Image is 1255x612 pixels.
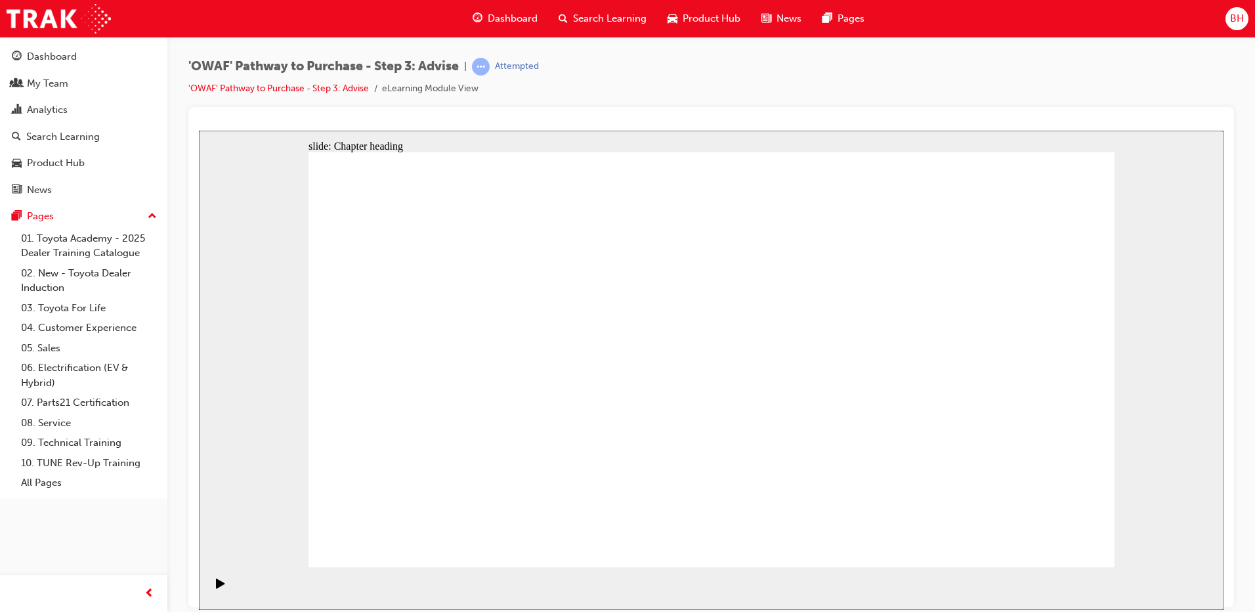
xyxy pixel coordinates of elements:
[5,125,162,149] a: Search Learning
[188,83,369,94] a: 'OWAF' Pathway to Purchase - Step 3: Advise
[7,437,29,479] div: playback controls
[16,229,162,263] a: 01. Toyota Academy - 2025 Dealer Training Catalogue
[26,129,100,144] div: Search Learning
[761,11,771,27] span: news-icon
[683,11,740,26] span: Product Hub
[5,98,162,122] a: Analytics
[5,42,162,204] button: DashboardMy TeamAnalyticsSearch LearningProduct HubNews
[5,72,162,96] a: My Team
[473,11,482,27] span: guage-icon
[148,208,157,225] span: up-icon
[5,178,162,202] a: News
[472,58,490,76] span: learningRecordVerb_ATTEMPT-icon
[16,413,162,433] a: 08. Service
[657,5,751,32] a: car-iconProduct Hub
[27,76,68,91] div: My Team
[12,104,22,116] span: chart-icon
[16,263,162,298] a: 02. New - Toyota Dealer Induction
[12,78,22,90] span: people-icon
[16,318,162,338] a: 04. Customer Experience
[5,151,162,175] a: Product Hub
[462,5,548,32] a: guage-iconDashboard
[776,11,801,26] span: News
[812,5,875,32] a: pages-iconPages
[5,45,162,69] a: Dashboard
[751,5,812,32] a: news-iconNews
[559,11,568,27] span: search-icon
[548,5,657,32] a: search-iconSearch Learning
[12,158,22,169] span: car-icon
[12,131,21,143] span: search-icon
[16,358,162,393] a: 06. Electrification (EV & Hybrid)
[188,59,459,74] span: 'OWAF' Pathway to Purchase - Step 3: Advise
[144,586,154,602] span: prev-icon
[12,51,22,63] span: guage-icon
[16,298,162,318] a: 03. Toyota For Life
[382,81,479,97] li: eLearning Module View
[495,60,539,73] div: Attempted
[27,183,52,198] div: News
[16,338,162,359] a: 05. Sales
[1225,7,1248,30] button: BH
[5,204,162,229] button: Pages
[16,453,162,473] a: 10. TUNE Rev-Up Training
[573,11,647,26] span: Search Learning
[822,11,832,27] span: pages-icon
[27,102,68,118] div: Analytics
[12,185,22,196] span: news-icon
[27,156,85,171] div: Product Hub
[838,11,864,26] span: Pages
[12,211,22,223] span: pages-icon
[668,11,677,27] span: car-icon
[7,447,29,470] button: Play (Ctrl+Alt+P)
[464,59,467,74] span: |
[16,473,162,493] a: All Pages
[16,433,162,453] a: 09. Technical Training
[16,393,162,413] a: 07. Parts21 Certification
[27,49,77,64] div: Dashboard
[27,209,54,224] div: Pages
[7,4,111,33] img: Trak
[488,11,538,26] span: Dashboard
[1230,11,1244,26] span: BH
